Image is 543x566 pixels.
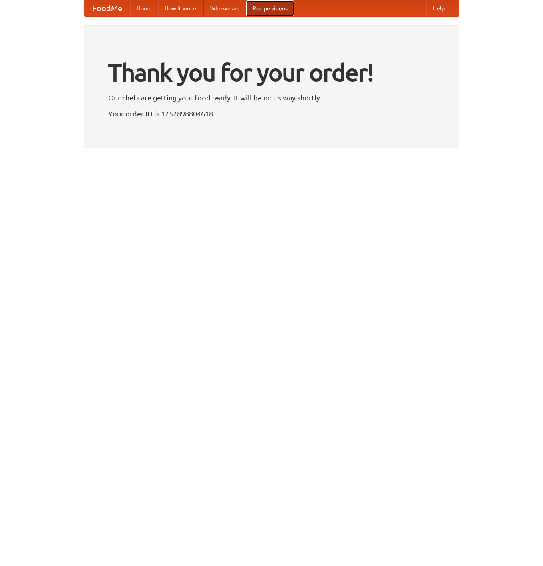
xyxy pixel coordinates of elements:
[130,0,158,16] a: Home
[108,92,435,104] p: Our chefs are getting your food ready. It will be on its way shortly.
[108,108,435,120] p: Your order ID is 1757898804618.
[204,0,246,16] a: Who we are
[108,53,435,92] h1: Thank you for your order!
[246,0,294,16] a: Recipe videos
[84,0,130,16] a: FoodMe
[426,0,451,16] a: Help
[158,0,204,16] a: How it works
